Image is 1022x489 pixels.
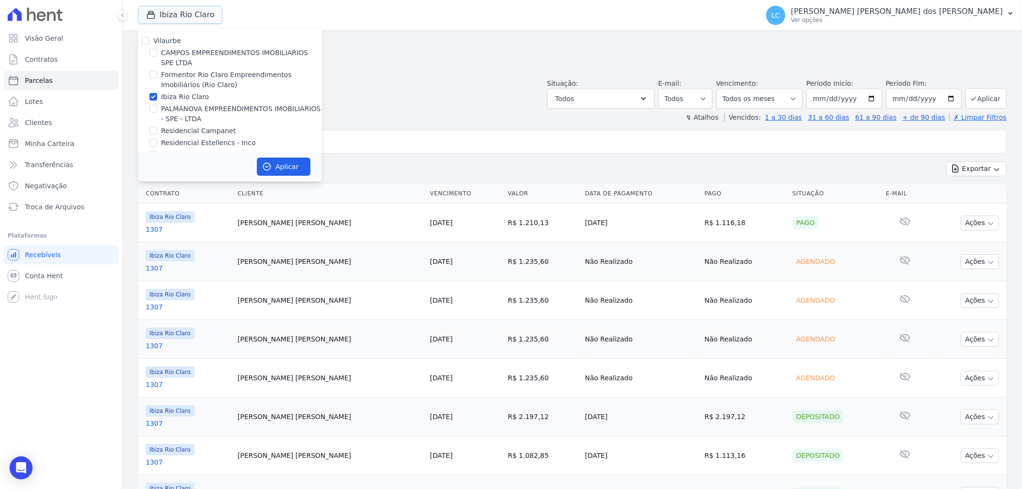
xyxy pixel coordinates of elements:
label: Vilaurbe [153,37,181,45]
td: Não Realizado [700,242,788,281]
th: Situação [789,184,882,204]
td: R$ 2.197,12 [504,398,581,436]
td: R$ 1.113,16 [700,436,788,475]
label: ↯ Atalhos [686,114,718,121]
td: R$ 1.235,60 [504,359,581,398]
a: [DATE] [430,413,452,421]
label: Vencimento: [716,80,758,87]
td: R$ 1.235,60 [504,320,581,359]
h2: Parcelas [138,38,1007,56]
button: Todos [547,89,655,109]
td: Não Realizado [581,359,701,398]
input: Buscar por nome do lote ou do cliente [156,132,1002,151]
span: Troca de Arquivos [25,202,84,212]
td: Não Realizado [581,320,701,359]
td: Não Realizado [700,359,788,398]
label: PALMANOVA EMPREENDIMENTOS IMOBILIARIOS - SPE - LTDA [161,104,322,124]
button: Ações [961,371,999,386]
button: Exportar [946,161,1007,176]
td: [PERSON_NAME] [PERSON_NAME] [234,320,426,359]
td: [PERSON_NAME] [PERSON_NAME] [234,281,426,320]
a: 31 a 60 dias [808,114,849,121]
label: Formentor Rio Claro Empreendimentos Imobiliários (Rio Claro) [161,70,322,90]
a: Negativação [4,176,118,195]
td: R$ 1.235,60 [504,281,581,320]
td: R$ 1.235,60 [504,242,581,281]
button: Ações [961,409,999,424]
button: Aplicar [257,158,310,176]
td: Não Realizado [700,281,788,320]
a: [DATE] [430,335,452,343]
td: [DATE] [581,398,701,436]
a: ✗ Limpar Filtros [949,114,1007,121]
label: Vencidos: [724,114,761,121]
a: Clientes [4,113,118,132]
th: E-mail [882,184,928,204]
span: Minha Carteira [25,139,74,148]
td: [PERSON_NAME] [PERSON_NAME] [234,242,426,281]
button: Ibiza Rio Claro [138,6,222,24]
span: Clientes [25,118,52,127]
span: Negativação [25,181,67,191]
a: [DATE] [430,258,452,265]
label: Situação: [547,80,578,87]
span: Ibiza Rio Claro [146,289,195,300]
td: Não Realizado [700,320,788,359]
a: 1307 [146,341,230,351]
td: R$ 1.082,85 [504,436,581,475]
label: Período Inicío: [806,80,853,87]
a: 1307 [146,380,230,389]
a: 1307 [146,457,230,467]
a: Minha Carteira [4,134,118,153]
td: [PERSON_NAME] [PERSON_NAME] [234,436,426,475]
label: Residencial Campanet [161,126,236,136]
span: Ibiza Rio Claro [146,211,195,223]
th: Pago [700,184,788,204]
span: Lotes [25,97,43,106]
button: Aplicar [965,88,1007,109]
label: E-mail: [658,80,682,87]
span: Ibiza Rio Claro [146,366,195,378]
button: Ações [961,293,999,308]
div: Agendado [792,332,839,346]
p: [PERSON_NAME] [PERSON_NAME] dos [PERSON_NAME] [791,7,1003,16]
button: Ações [961,254,999,269]
div: Open Intercom Messenger [10,456,33,479]
div: Depositado [792,449,844,462]
label: CAMPOS EMPREENDIMENTOS IMOBILIARIOS SPE LTDA [161,48,322,68]
span: Visão Geral [25,34,63,43]
div: Plataformas [8,230,115,241]
div: Agendado [792,255,839,268]
a: Contratos [4,50,118,69]
th: Contrato [138,184,234,204]
label: Residencial Estellencs - Inco [161,138,256,148]
a: Conta Hent [4,266,118,285]
span: Ibiza Rio Claro [146,250,195,262]
span: Conta Hent [25,271,63,281]
div: Pago [792,216,819,229]
p: Ver opções [791,16,1003,24]
div: Depositado [792,410,844,423]
button: Ações [961,216,999,230]
label: Ibiza Rio Claro [161,92,209,102]
a: [DATE] [430,296,452,304]
a: Recebíveis [4,245,118,264]
label: Residencial Estellencs - LBA [161,150,254,160]
a: [DATE] [430,452,452,459]
a: 1307 [146,225,230,234]
a: [DATE] [430,219,452,227]
th: Valor [504,184,581,204]
td: Não Realizado [581,242,701,281]
div: Agendado [792,294,839,307]
button: Ações [961,332,999,347]
span: Ibiza Rio Claro [146,405,195,417]
button: LC [PERSON_NAME] [PERSON_NAME] dos [PERSON_NAME] Ver opções [758,2,1022,29]
span: LC [771,12,780,19]
span: Ibiza Rio Claro [146,328,195,339]
span: Transferências [25,160,73,170]
th: Vencimento [426,184,504,204]
th: Data de Pagamento [581,184,701,204]
button: Ações [961,448,999,463]
a: 1307 [146,263,230,273]
span: Todos [555,93,574,104]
